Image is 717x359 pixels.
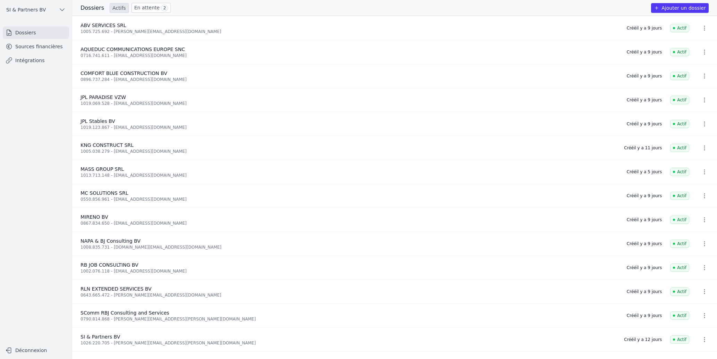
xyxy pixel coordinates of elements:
span: Actif [670,120,689,128]
div: 1026.220.705 - [PERSON_NAME][EMAIL_ADDRESS][PERSON_NAME][DOMAIN_NAME] [81,340,616,346]
div: Créé il y a 5 jours [627,169,662,175]
span: Actif [670,287,689,296]
div: Créé il y a 9 jours [627,97,662,103]
div: Créé il y a 9 jours [627,265,662,270]
span: Actif [670,264,689,272]
span: Actif [670,24,689,32]
a: En attente 2 [132,3,171,13]
div: 1008.835.731 - [DOMAIN_NAME][EMAIL_ADDRESS][DOMAIN_NAME] [81,244,618,250]
span: Actif [670,240,689,248]
span: RLN EXTENDED SERVICES BV [81,286,151,292]
span: MIRENO BV [81,214,108,220]
div: 1005.038.279 - [EMAIL_ADDRESS][DOMAIN_NAME] [81,149,616,154]
div: 0867.834.650 - [EMAIL_ADDRESS][DOMAIN_NAME] [81,220,618,226]
div: 0550.856.961 - [EMAIL_ADDRESS][DOMAIN_NAME] [81,197,618,202]
div: Créé il y a 9 jours [627,25,662,31]
div: 1019.123.867 - [EMAIL_ADDRESS][DOMAIN_NAME] [81,125,618,130]
span: SI & Partners BV [6,6,46,13]
span: AQUEDUC COMMUNICATIONS EUROPE SNC [81,47,185,52]
span: Actif [670,168,689,176]
span: Actif [670,144,689,152]
span: Actif [670,72,689,80]
div: Créé il y a 9 jours [627,289,662,294]
div: Créé il y a 9 jours [627,193,662,199]
div: 1002.076.118 - [EMAIL_ADDRESS][DOMAIN_NAME] [81,268,618,274]
span: JPL PARADISE VZW [81,94,126,100]
h3: Dossiers [81,4,104,12]
span: RB JOB CONSULTING BV [81,262,138,268]
a: Actifs [110,3,129,13]
div: Créé il y a 9 jours [627,313,662,318]
span: SComm RBJ Consulting and Services [81,310,169,316]
div: 0716.741.611 - [EMAIL_ADDRESS][DOMAIN_NAME] [81,53,618,58]
span: KNG CONSTRUCT SRL [81,142,134,148]
a: Dossiers [3,26,69,39]
span: NAPA & BJ Consulting BV [81,238,141,244]
div: Créé il y a 11 jours [624,145,662,151]
span: ABV SERVICES SRL [81,23,126,28]
button: Déconnexion [3,345,69,356]
span: Actif [670,216,689,224]
span: Actif [670,192,689,200]
button: SI & Partners BV [3,4,69,15]
div: Créé il y a 12 jours [624,337,662,342]
span: MASS GROUP SRL [81,166,124,172]
span: Actif [670,335,689,344]
a: Sources financières [3,40,69,53]
span: 2 [161,5,168,11]
div: 1013.713.148 - [EMAIL_ADDRESS][DOMAIN_NAME] [81,173,618,178]
span: MC SOLUTIONS SRL [81,190,128,196]
a: Intégrations [3,54,69,67]
span: JPL Stables BV [81,118,115,124]
span: COMFORT BLUE CONSTRUCTION BV [81,70,167,76]
div: 1005.725.692 - [PERSON_NAME][EMAIL_ADDRESS][DOMAIN_NAME] [81,29,618,34]
span: Actif [670,48,689,56]
div: Créé il y a 9 jours [627,241,662,247]
div: 0643.665.472 - [PERSON_NAME][EMAIL_ADDRESS][DOMAIN_NAME] [81,292,618,298]
div: 0896.737.284 - [EMAIL_ADDRESS][DOMAIN_NAME] [81,77,618,82]
span: Actif [670,96,689,104]
button: Ajouter un dossier [651,3,709,13]
div: 1019.069.528 - [EMAIL_ADDRESS][DOMAIN_NAME] [81,101,618,106]
span: Actif [670,311,689,320]
div: Créé il y a 9 jours [627,49,662,55]
div: Créé il y a 9 jours [627,217,662,223]
div: 0790.814.868 - [PERSON_NAME][EMAIL_ADDRESS][PERSON_NAME][DOMAIN_NAME] [81,316,618,322]
div: Créé il y a 9 jours [627,73,662,79]
span: SI & Partners BV [81,334,120,340]
div: Créé il y a 9 jours [627,121,662,127]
